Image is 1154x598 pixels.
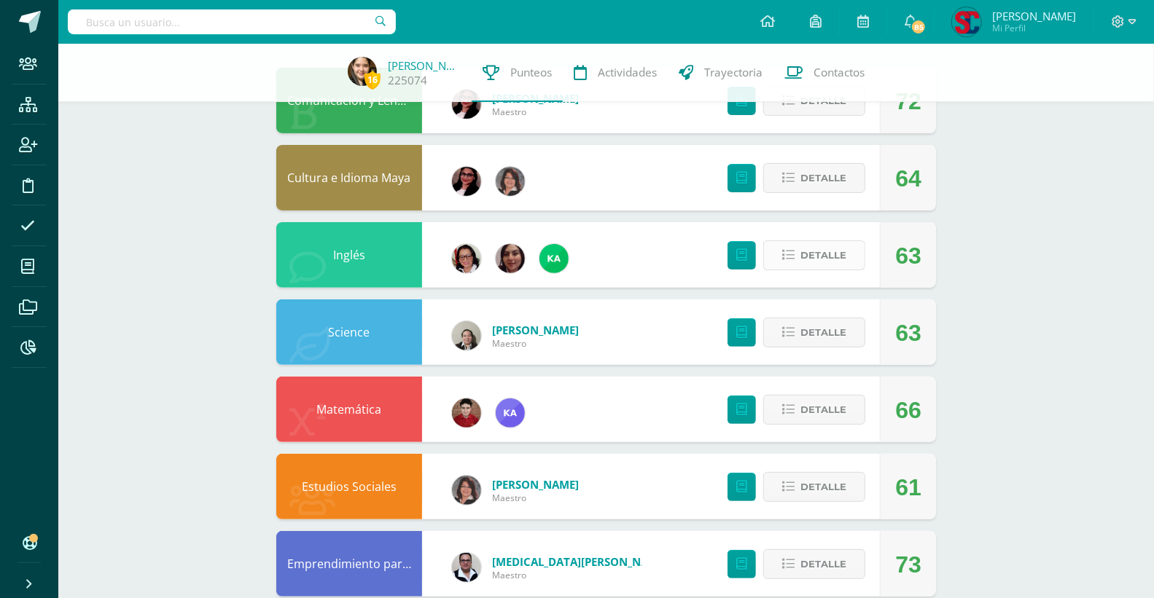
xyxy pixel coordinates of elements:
span: Maestro [492,492,579,504]
span: Actividades [598,65,657,80]
button: Detalle [763,549,865,579]
div: Inglés [276,222,422,288]
span: Detalle [800,396,846,423]
div: Estudios Sociales [276,454,422,519]
a: Trayectoria [668,44,773,102]
a: [MEDICAL_DATA][PERSON_NAME] [492,554,667,569]
span: Detalle [800,473,846,500]
a: Emprendimiento para la Productividad [287,556,502,572]
a: 225074 [388,73,427,88]
img: 2ca4f91e2a017358137dd701126cf722.png [452,244,481,273]
a: [PERSON_NAME] [388,58,461,73]
span: Maestro [492,569,667,581]
div: 66 [895,377,921,443]
button: Detalle [763,472,865,502]
img: 1c3ed0363f92f1cd3aaa9c6dc44d1b5b.png [452,167,481,196]
button: Detalle [763,163,865,193]
span: 16 [364,71,381,89]
span: Mi Perfil [992,22,1076,34]
div: Matemática [276,377,422,442]
a: Matemática [317,401,382,417]
input: Busca un usuario... [68,9,396,34]
a: Estudios Sociales [302,479,397,495]
img: 5f1707d5efd63e8f04ee695e4f407930.png [496,244,525,273]
button: Detalle [763,240,865,270]
img: a64c3460752fcf2c5e8663a69b02fa63.png [539,244,569,273]
div: 61 [895,455,921,520]
span: Trayectoria [704,65,763,80]
span: Detalle [800,319,846,346]
span: Detalle [800,551,846,578]
div: Cultura e Idioma Maya [276,145,422,211]
img: df865ced3841bf7d29cb8ae74298d689.png [496,167,525,196]
div: Science [276,299,422,365]
div: 63 [895,223,921,288]
span: Detalle [800,242,846,269]
button: Detalle [763,318,865,347]
a: Cultura e Idioma Maya [288,170,411,186]
span: Maestro [492,106,579,118]
a: Punteos [472,44,563,102]
span: Contactos [814,65,865,80]
a: Contactos [773,44,876,102]
div: 64 [895,146,921,211]
a: Actividades [563,44,668,102]
img: 26b5407555be4a9decb46f7f69f839ae.png [952,7,981,36]
a: [PERSON_NAME] [492,477,579,492]
span: Maestro [492,337,579,350]
img: 914d23261a68cb81889f0550e7ba83ad.png [452,398,481,428]
img: 2b9ad40edd54c2f1af5f41f24ea34807.png [452,553,481,582]
span: Punteos [510,65,552,80]
button: Detalle [763,395,865,425]
span: 85 [911,19,927,35]
div: 73 [895,532,921,597]
img: df865ced3841bf7d29cb8ae74298d689.png [452,476,481,505]
img: 131f3ce447754115af009fd373c75e94.png [348,57,377,86]
div: 63 [895,300,921,366]
a: Inglés [333,247,365,263]
a: Science [329,324,370,340]
span: [PERSON_NAME] [992,9,1076,23]
div: Emprendimiento para la Productividad [276,531,422,597]
span: Detalle [800,165,846,192]
img: 1c3ed0363f92f1cd3aaa9c6dc44d1b5b.png [452,90,481,119]
img: 525b25e562e1b2fd5211d281b33393db.png [452,321,481,350]
a: [PERSON_NAME] [492,323,579,337]
img: 4733bfd7bc8fc729d30d3f37215f5f17.png [496,398,525,428]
